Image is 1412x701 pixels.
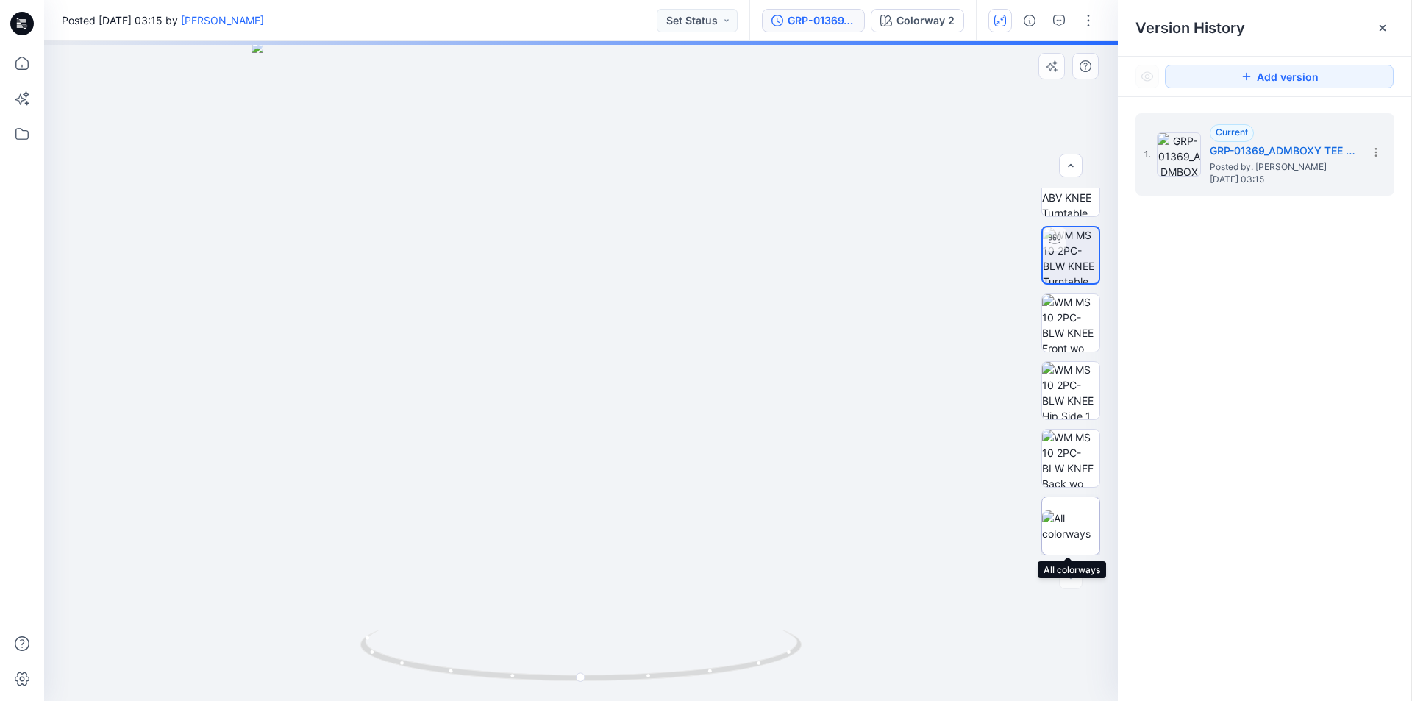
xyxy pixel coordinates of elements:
img: WM MS 10 2PC-BLW KNEE Turntable with Avatar [1043,227,1099,283]
img: WM MS 10 SHORT-ABV KNEE Turntable with Avatar [1042,159,1099,216]
a: [PERSON_NAME] [181,14,264,26]
h5: GRP-01369_ADMBOXY TEE + BOXER [1210,142,1357,160]
img: All colorways [1042,510,1099,541]
div: Colorway 2 [896,13,955,29]
img: WM MS 10 2PC-BLW KNEE Front wo Avatar [1042,294,1099,352]
span: Current [1216,127,1248,138]
button: Show Hidden Versions [1135,65,1159,88]
span: Posted by: Suresh Perera [1210,160,1357,174]
span: Version History [1135,19,1245,37]
span: [DATE] 03:15 [1210,174,1357,185]
span: Posted [DATE] 03:15 by [62,13,264,28]
img: WM MS 10 2PC-BLW KNEE Hip Side 1 wo Avatar [1042,362,1099,419]
button: Add version [1165,65,1394,88]
img: WM MS 10 2PC-BLW KNEE Back wo Avatar [1042,430,1099,487]
span: 1. [1144,148,1151,161]
img: GRP-01369_ADMBOXY TEE + BOXER [1157,132,1201,177]
div: GRP-01369_ADMBOXY TEE + BOXER [788,13,855,29]
button: Details [1018,9,1041,32]
button: GRP-01369_ADMBOXY TEE + BOXER [762,9,865,32]
button: Colorway 2 [871,9,964,32]
button: Close [1377,22,1388,34]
